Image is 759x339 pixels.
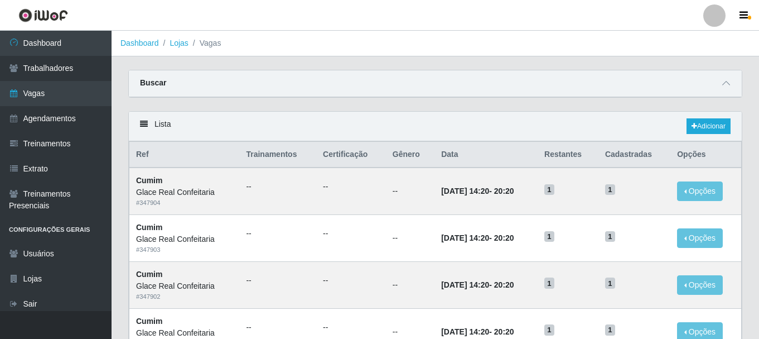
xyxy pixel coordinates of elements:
[687,118,731,134] a: Adicionar
[598,142,670,168] th: Cadastradas
[544,231,554,242] span: 1
[544,278,554,289] span: 1
[544,324,554,336] span: 1
[246,181,310,193] ul: --
[188,37,221,49] li: Vagas
[136,327,233,339] div: Glace Real Confeitaria
[441,233,514,242] strong: -
[136,223,162,232] strong: Cumim
[323,181,379,193] ul: --
[386,142,434,168] th: Gênero
[538,142,598,168] th: Restantes
[605,231,615,242] span: 1
[129,142,240,168] th: Ref
[136,245,233,255] div: # 347903
[494,327,514,336] time: 20:20
[239,142,316,168] th: Trainamentos
[112,31,759,56] nav: breadcrumb
[544,184,554,195] span: 1
[246,228,310,240] ul: --
[441,187,514,195] strong: -
[140,78,166,87] strong: Buscar
[494,187,514,195] time: 20:20
[441,187,489,195] time: [DATE] 14:20
[323,228,379,240] ul: --
[129,112,742,141] div: Lista
[494,280,514,289] time: 20:20
[136,280,233,292] div: Glace Real Confeitaria
[316,142,386,168] th: Certificação
[441,327,514,336] strong: -
[386,168,434,214] td: --
[136,292,233,302] div: # 347902
[323,275,379,287] ul: --
[18,8,68,22] img: CoreUI Logo
[323,322,379,333] ul: --
[494,233,514,242] time: 20:20
[386,215,434,262] td: --
[136,317,162,326] strong: Cumim
[677,275,723,295] button: Opções
[120,39,159,47] a: Dashboard
[136,233,233,245] div: Glace Real Confeitaria
[434,142,538,168] th: Data
[136,187,233,198] div: Glace Real Confeitaria
[136,176,162,185] strong: Cumim
[441,280,489,289] time: [DATE] 14:20
[677,228,723,248] button: Opções
[170,39,188,47] a: Lojas
[441,327,489,336] time: [DATE] 14:20
[605,184,615,195] span: 1
[441,233,489,242] time: [DATE] 14:20
[136,198,233,208] div: # 347904
[670,142,741,168] th: Opções
[441,280,514,289] strong: -
[605,278,615,289] span: 1
[386,261,434,308] td: --
[677,182,723,201] button: Opções
[246,322,310,333] ul: --
[136,270,162,279] strong: Cumim
[246,275,310,287] ul: --
[605,324,615,336] span: 1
